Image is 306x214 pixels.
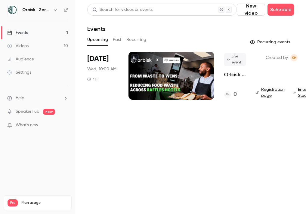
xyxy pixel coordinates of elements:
[16,109,39,115] a: SpeakerHub
[224,90,237,99] a: 0
[266,54,288,61] span: Created by
[61,123,68,128] iframe: Noticeable Trigger
[87,66,116,72] span: Wed, 10:00 AM
[7,30,28,36] div: Events
[237,4,265,16] button: New video
[8,199,18,206] span: Pro
[87,35,108,44] button: Upcoming
[292,54,296,61] span: KH
[16,122,38,128] span: What's new
[7,43,29,49] div: Videos
[87,54,109,64] span: [DATE]
[21,200,68,205] span: Plan usage
[87,77,97,82] div: 1 h
[224,53,246,66] span: Live event
[87,25,106,32] h1: Events
[16,95,24,101] span: Help
[113,35,122,44] button: Past
[7,56,34,62] div: Audience
[290,54,298,61] span: Kristie Habraken
[22,7,51,13] h6: Orbisk | Zero Food Waste
[92,7,153,13] div: Search for videos or events
[7,95,68,101] li: help-dropdown-opener
[224,71,246,78] a: Orbisk x Raffles Webinar | From Waste to Wins: Reducing Food Waste Across Raffles Hotels
[267,4,294,16] button: Schedule
[126,35,147,44] button: Recurring
[87,52,119,100] div: Oct 15 Wed, 10:00 AM (Europe/Amsterdam)
[7,69,31,75] div: Settings
[256,87,286,99] a: Registration page
[233,90,237,99] h4: 0
[43,109,55,115] span: new
[8,5,17,15] img: Orbisk | Zero Food Waste
[247,37,294,47] button: Recurring events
